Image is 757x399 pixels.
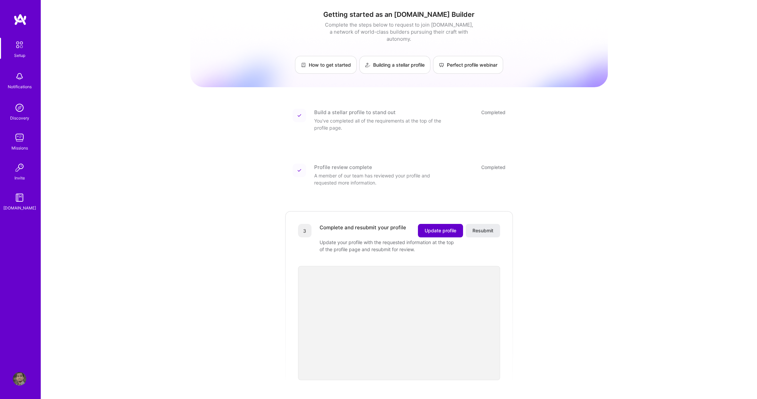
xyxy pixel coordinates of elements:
[297,113,301,118] img: Completed
[314,164,372,171] div: Profile review complete
[314,172,449,186] div: A member of our team has reviewed your profile and requested more information.
[13,70,26,83] img: bell
[11,144,28,152] div: Missions
[13,372,26,386] img: User Avatar
[425,227,456,234] span: Update profile
[13,131,26,144] img: teamwork
[8,83,32,90] div: Notifications
[298,266,500,380] iframe: video
[439,62,444,68] img: Perfect profile webinar
[314,109,396,116] div: Build a stellar profile to stand out
[13,191,26,204] img: guide book
[13,101,26,114] img: discovery
[320,239,454,253] div: Update your profile with the requested information at the top of the profile page and resubmit fo...
[301,62,306,68] img: How to get started
[481,109,505,116] div: Completed
[481,164,505,171] div: Completed
[314,117,449,131] div: You've completed all of the requirements at the top of the profile page.
[11,372,28,386] a: User Avatar
[297,168,301,172] img: Completed
[13,13,27,26] img: logo
[14,52,25,59] div: Setup
[365,62,370,68] img: Building a stellar profile
[13,161,26,174] img: Invite
[298,224,311,237] div: 3
[359,56,430,74] a: Building a stellar profile
[320,224,406,237] div: Complete and resubmit your profile
[418,224,463,237] button: Update profile
[190,10,608,19] h1: Getting started as an [DOMAIN_NAME] Builder
[472,227,493,234] span: Resubmit
[3,204,36,211] div: [DOMAIN_NAME]
[323,21,475,42] div: Complete the steps below to request to join [DOMAIN_NAME], a network of world-class builders purs...
[10,114,29,122] div: Discovery
[433,56,503,74] a: Perfect profile webinar
[12,38,27,52] img: setup
[466,224,500,237] button: Resubmit
[295,56,357,74] a: How to get started
[14,174,25,181] div: Invite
